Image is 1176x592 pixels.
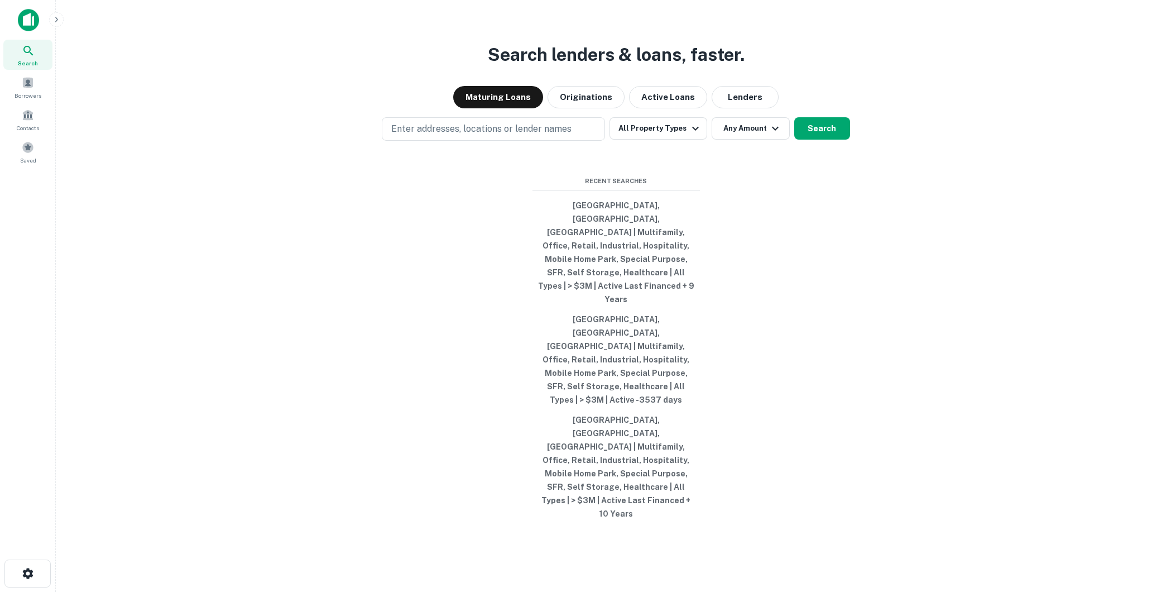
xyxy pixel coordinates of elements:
[17,123,39,132] span: Contacts
[3,104,52,135] a: Contacts
[629,86,707,108] button: Active Loans
[20,156,36,165] span: Saved
[548,86,625,108] button: Originations
[3,72,52,102] a: Borrowers
[18,9,39,31] img: capitalize-icon.png
[488,41,745,68] h3: Search lenders & loans, faster.
[532,195,700,309] button: [GEOGRAPHIC_DATA], [GEOGRAPHIC_DATA], [GEOGRAPHIC_DATA] | Multifamily, Office, Retail, Industrial...
[794,117,850,140] button: Search
[1120,503,1176,556] iframe: Chat Widget
[3,137,52,167] a: Saved
[532,410,700,524] button: [GEOGRAPHIC_DATA], [GEOGRAPHIC_DATA], [GEOGRAPHIC_DATA] | Multifamily, Office, Retail, Industrial...
[15,91,41,100] span: Borrowers
[712,86,779,108] button: Lenders
[382,117,605,141] button: Enter addresses, locations or lender names
[532,309,700,410] button: [GEOGRAPHIC_DATA], [GEOGRAPHIC_DATA], [GEOGRAPHIC_DATA] | Multifamily, Office, Retail, Industrial...
[391,122,572,136] p: Enter addresses, locations or lender names
[18,59,38,68] span: Search
[3,40,52,70] a: Search
[453,86,543,108] button: Maturing Loans
[712,117,790,140] button: Any Amount
[532,176,700,186] span: Recent Searches
[609,117,707,140] button: All Property Types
